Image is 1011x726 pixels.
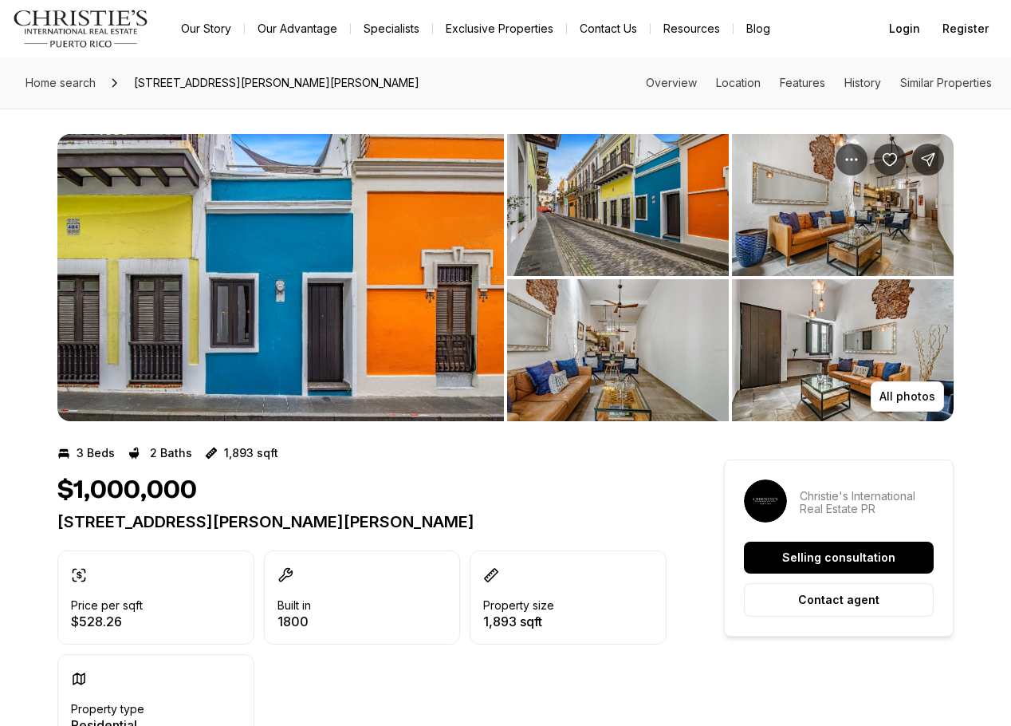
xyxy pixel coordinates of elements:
a: Exclusive Properties [433,18,566,40]
p: Christie's International Real Estate PR [800,490,934,515]
a: Resources [651,18,733,40]
span: Register [942,22,989,35]
p: $528.26 [71,615,143,628]
p: Property type [71,703,144,716]
p: Contact agent [798,594,879,606]
p: Price per sqft [71,599,143,612]
span: Home search [26,76,96,89]
button: All photos [871,381,944,412]
p: [STREET_ADDRESS][PERSON_NAME][PERSON_NAME] [57,512,667,531]
li: 2 of 8 [507,134,954,421]
button: View image gallery [732,134,954,276]
button: Property options [836,144,867,176]
button: View image gallery [507,134,729,276]
p: 2 Baths [150,447,192,460]
p: 3 Beds [77,447,115,460]
button: Share Property: 402 LUNA #402 [912,144,944,176]
img: logo [13,10,149,48]
p: 1,893 sqft [483,615,554,628]
p: Selling consultation [782,551,895,564]
button: Login [879,13,930,45]
button: View image gallery [732,279,954,421]
a: Our Advantage [245,18,350,40]
p: Property size [483,599,554,612]
button: Contact Us [567,18,650,40]
a: Skip to: History [844,76,881,89]
a: Home search [19,70,102,96]
a: Skip to: Overview [646,76,697,89]
button: View image gallery [57,134,504,421]
p: 1,893 sqft [224,447,278,460]
nav: Page section menu [646,77,992,89]
a: Skip to: Location [716,76,761,89]
div: Listing Photos [57,134,954,421]
button: Register [933,13,998,45]
button: Selling consultation [744,542,934,574]
p: All photos [879,390,935,403]
span: Login [889,22,920,35]
a: Skip to: Similar Properties [900,76,992,89]
button: View image gallery [507,279,729,421]
span: [STREET_ADDRESS][PERSON_NAME][PERSON_NAME] [128,70,426,96]
p: 1800 [277,615,311,628]
h1: $1,000,000 [57,475,197,506]
a: Blog [734,18,783,40]
p: Built in [277,599,311,612]
button: Contact agent [744,583,934,617]
a: Skip to: Features [780,76,825,89]
a: Our Story [168,18,244,40]
a: Specialists [351,18,432,40]
button: Save Property: 402 LUNA #402 [874,144,906,176]
li: 1 of 8 [57,134,504,421]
